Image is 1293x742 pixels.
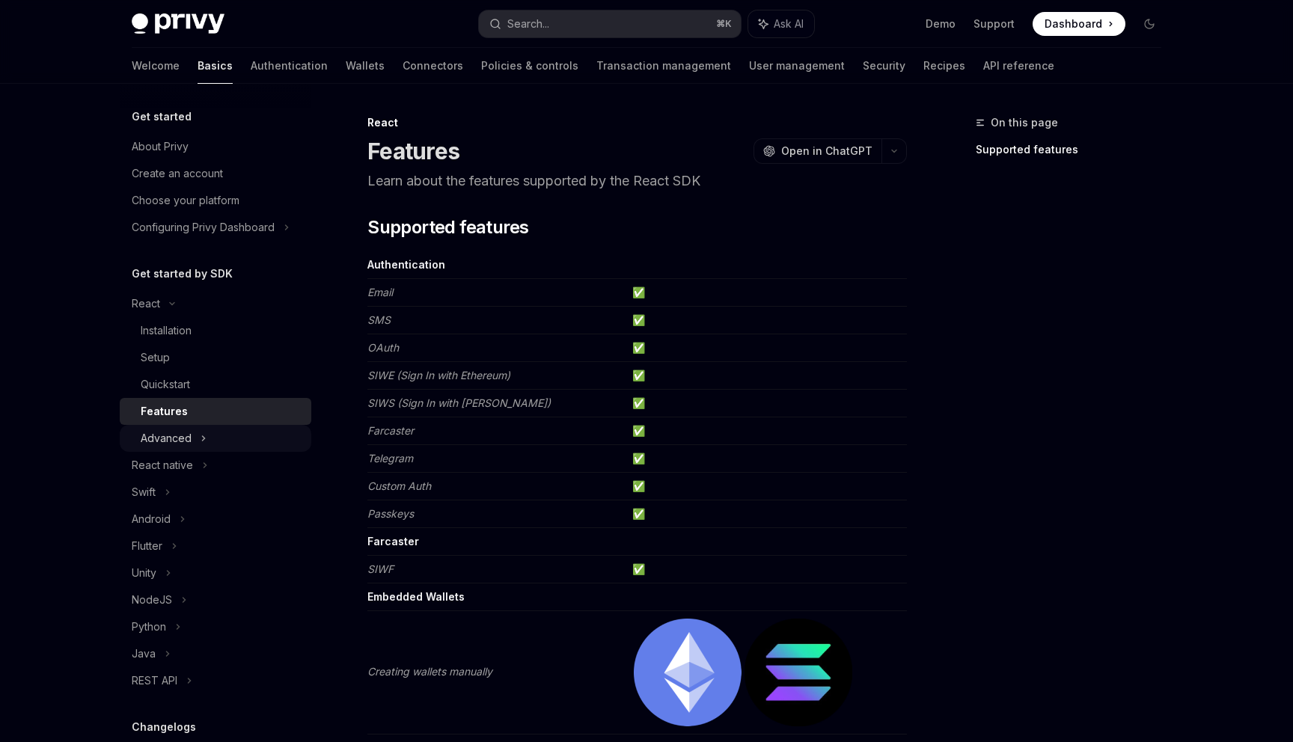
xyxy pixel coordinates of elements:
[626,390,907,417] td: ✅
[132,672,177,690] div: REST API
[973,16,1015,31] a: Support
[748,10,814,37] button: Ask AI
[120,317,311,344] a: Installation
[132,108,192,126] h5: Get started
[367,665,492,678] em: Creating wallets manually
[863,48,905,84] a: Security
[132,295,160,313] div: React
[367,171,907,191] p: Learn about the features supported by the React SDK
[923,48,965,84] a: Recipes
[198,48,233,84] a: Basics
[132,510,171,528] div: Android
[132,483,156,501] div: Swift
[132,165,223,183] div: Create an account
[1033,12,1125,36] a: Dashboard
[367,369,510,381] em: SIWE (Sign In with Ethereum)
[132,48,180,84] a: Welcome
[132,618,166,636] div: Python
[626,279,907,307] td: ✅
[141,429,192,447] div: Advanced
[626,556,907,583] td: ✅
[141,402,188,420] div: Features
[781,144,872,159] span: Open in ChatGPT
[367,396,551,409] em: SIWS (Sign In with [PERSON_NAME])
[626,417,907,445] td: ✅
[1137,12,1161,36] button: Toggle dark mode
[132,537,162,555] div: Flutter
[367,590,465,603] strong: Embedded Wallets
[634,619,742,726] img: ethereum.png
[120,344,311,371] a: Setup
[367,313,391,326] em: SMS
[749,48,845,84] a: User management
[132,645,156,663] div: Java
[479,10,741,37] button: Search...⌘K
[626,500,907,528] td: ✅
[367,286,393,298] em: Email
[754,138,881,164] button: Open in ChatGPT
[626,334,907,362] td: ✅
[132,191,239,209] div: Choose your platform
[626,362,907,390] td: ✅
[367,215,528,239] span: Supported features
[132,13,224,34] img: dark logo
[141,322,192,340] div: Installation
[367,258,445,271] strong: Authentication
[132,564,156,582] div: Unity
[774,16,804,31] span: Ask AI
[716,18,732,30] span: ⌘ K
[481,48,578,84] a: Policies & controls
[367,452,413,464] em: Telegram
[367,424,414,437] em: Farcaster
[991,114,1058,132] span: On this page
[120,160,311,187] a: Create an account
[120,187,311,214] a: Choose your platform
[132,456,193,474] div: React native
[367,138,459,165] h1: Features
[367,115,907,130] div: React
[367,479,431,492] em: Custom Auth
[745,619,852,726] img: solana.png
[132,718,196,736] h5: Changelogs
[403,48,463,84] a: Connectors
[596,48,731,84] a: Transaction management
[367,341,399,354] em: OAuth
[367,535,419,548] strong: Farcaster
[120,133,311,160] a: About Privy
[132,591,172,609] div: NodeJS
[626,307,907,334] td: ✅
[346,48,385,84] a: Wallets
[626,473,907,500] td: ✅
[132,138,189,156] div: About Privy
[132,265,233,283] h5: Get started by SDK
[976,138,1173,162] a: Supported features
[926,16,956,31] a: Demo
[507,15,549,33] div: Search...
[141,349,170,367] div: Setup
[367,562,394,575] em: SIWF
[141,375,190,393] div: Quickstart
[626,445,907,473] td: ✅
[1045,16,1102,31] span: Dashboard
[983,48,1054,84] a: API reference
[132,218,275,236] div: Configuring Privy Dashboard
[120,398,311,425] a: Features
[120,371,311,398] a: Quickstart
[251,48,328,84] a: Authentication
[367,507,414,520] em: Passkeys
